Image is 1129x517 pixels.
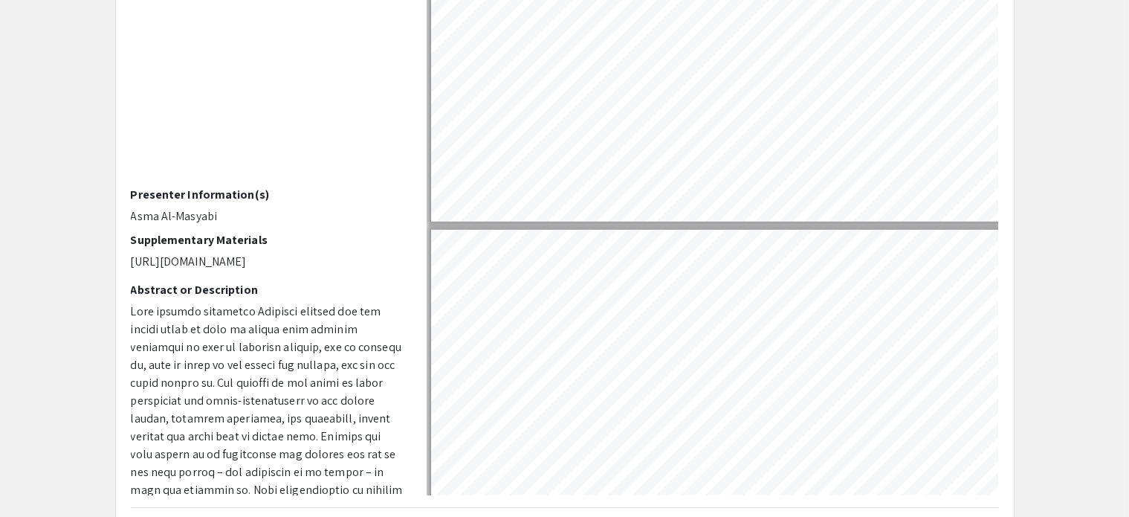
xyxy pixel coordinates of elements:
h2: Supplementary Materials [131,233,405,247]
h2: Presenter Information(s) [131,187,405,202]
iframe: Chat [11,450,63,506]
h2: Abstract or Description [131,283,405,297]
p: [URL][DOMAIN_NAME] [131,253,405,271]
p: Asma Al-Masyabi [131,208,405,225]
